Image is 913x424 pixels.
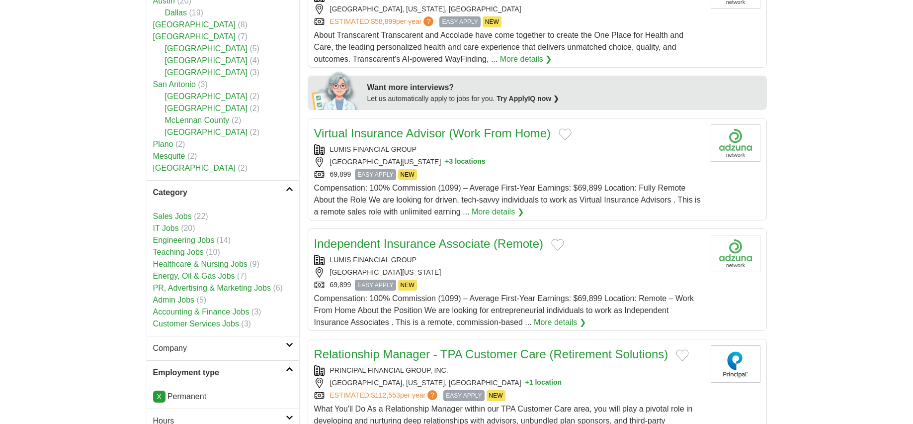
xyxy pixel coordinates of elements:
[181,224,195,232] span: (20)
[711,124,760,162] img: Company logo
[165,8,187,17] a: Dallas
[165,128,248,136] a: [GEOGRAPHIC_DATA]
[175,140,185,148] span: (2)
[238,20,248,29] span: (8)
[676,349,689,361] button: Add to favorite jobs
[371,17,396,25] span: $58,899
[250,56,260,65] span: (4)
[153,284,271,292] a: PR, Advertising & Marketing Jobs
[249,260,259,268] span: (9)
[250,128,260,136] span: (2)
[472,206,524,218] a: More details ❯
[147,360,299,385] a: Employment type
[398,280,417,291] span: NEW
[206,248,220,256] span: (10)
[153,248,204,256] a: Teaching Jobs
[371,391,400,399] span: $112,553
[439,16,480,27] span: EASY APPLY
[398,169,417,180] span: NEW
[153,319,239,328] a: Customer Services Jobs
[153,391,166,403] a: X
[314,280,703,291] div: 69,899
[189,8,203,17] span: (19)
[314,347,668,361] a: Relationship Manager - TPA Customer Care (Retirement Solutions)
[355,280,396,291] span: EASY APPLY
[147,180,299,205] a: Category
[445,157,485,167] button: +3 locations
[153,342,286,354] h2: Company
[153,152,185,160] a: Mesquite
[153,32,236,41] a: [GEOGRAPHIC_DATA]
[153,80,196,89] a: San Antonio
[153,187,286,199] h2: Category
[314,126,551,140] a: Virtual Insurance Advisor (Work From Home)
[153,272,235,280] a: Energy, Oil & Gas Jobs
[314,255,703,265] div: LUMIS FINANCIAL GROUP
[330,16,436,27] a: ESTIMATED:$58,899per year?
[217,236,231,244] span: (14)
[487,390,505,401] span: NEW
[153,212,192,220] a: Sales Jobs
[165,104,248,112] a: [GEOGRAPHIC_DATA]
[250,92,260,101] span: (2)
[314,169,703,180] div: 69,899
[551,239,564,251] button: Add to favorite jobs
[525,378,529,388] span: +
[497,95,559,103] a: Try ApplyIQ now ❯
[445,157,449,167] span: +
[251,308,261,316] span: (3)
[367,94,761,104] div: Let us automatically apply to jobs for you.
[525,378,562,388] button: +1 location
[314,237,544,250] a: Independent Insurance Associate (Remote)
[314,144,703,155] div: LUMIS FINANCIAL GROUP
[153,20,236,29] a: [GEOGRAPHIC_DATA]
[238,164,248,172] span: (2)
[153,164,236,172] a: [GEOGRAPHIC_DATA]
[232,116,242,124] span: (2)
[198,80,208,89] span: (3)
[355,169,396,180] span: EASY APPLY
[314,267,703,278] div: [GEOGRAPHIC_DATA][US_STATE]
[165,92,248,101] a: [GEOGRAPHIC_DATA]
[237,272,247,280] span: (7)
[312,70,360,110] img: apply-iq-scientist.png
[330,366,448,374] a: PRINCIPAL FINANCIAL GROUP, INC.
[367,82,761,94] div: Want more interviews?
[153,140,173,148] a: Plano
[314,378,703,388] div: [GEOGRAPHIC_DATA], [US_STATE], [GEOGRAPHIC_DATA]
[147,336,299,360] a: Company
[197,296,207,304] span: (5)
[500,53,552,65] a: More details ❯
[250,44,260,53] span: (5)
[165,116,230,124] a: McLennan County
[153,308,249,316] a: Accounting & Finance Jobs
[153,224,179,232] a: IT Jobs
[165,56,248,65] a: [GEOGRAPHIC_DATA]
[153,367,286,379] h2: Employment type
[194,212,208,220] span: (22)
[153,260,248,268] a: Healthcare & Nursing Jobs
[534,317,586,328] a: More details ❯
[238,32,248,41] span: (7)
[314,31,684,63] span: About Transcarent Transcarent and Accolade have come together to create the One Place for Health ...
[241,319,251,328] span: (3)
[483,16,501,27] span: NEW
[314,294,694,326] span: Compensation: 100% Commission (1099) – Average First-Year Earnings: $69,899 Location: Remote – Wo...
[153,391,293,403] li: Permanent
[250,68,260,77] span: (3)
[711,345,760,383] img: Principal Financial Group logo
[314,157,703,167] div: [GEOGRAPHIC_DATA][US_STATE]
[559,128,572,140] button: Add to favorite jobs
[711,235,760,272] img: Company logo
[165,44,248,53] a: [GEOGRAPHIC_DATA]
[314,4,703,14] div: [GEOGRAPHIC_DATA], [US_STATE], [GEOGRAPHIC_DATA]
[165,68,248,77] a: [GEOGRAPHIC_DATA]
[427,390,437,400] span: ?
[423,16,433,26] span: ?
[153,236,215,244] a: Engineering Jobs
[314,184,701,216] span: Compensation: 100% Commission (1099) – Average First-Year Earnings: $69,899 Location: Fully Remot...
[443,390,484,401] span: EASY APPLY
[187,152,197,160] span: (2)
[330,390,440,401] a: ESTIMATED:$112,553per year?
[250,104,260,112] span: (2)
